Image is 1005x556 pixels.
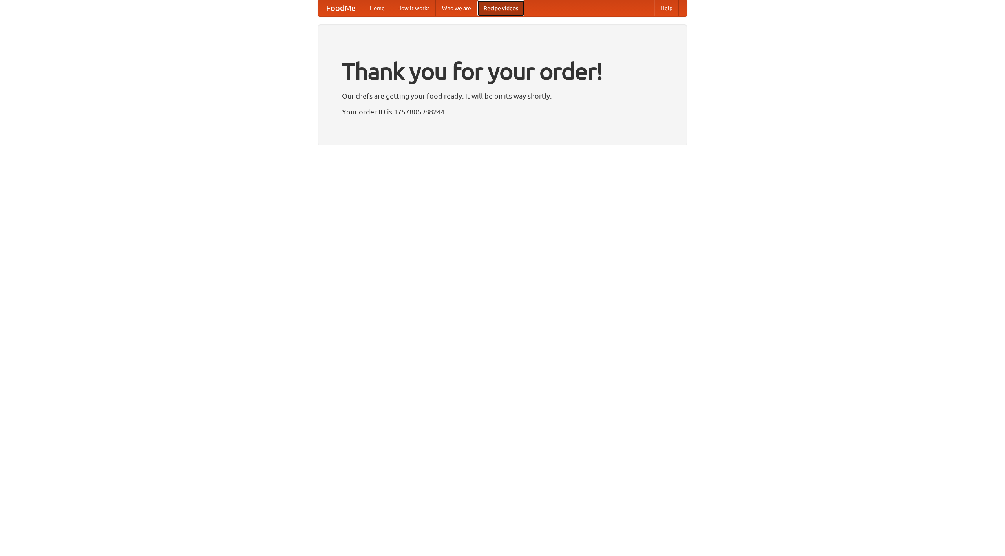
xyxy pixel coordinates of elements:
a: Who we are [436,0,477,16]
p: Your order ID is 1757806988244. [342,106,663,117]
a: Recipe videos [477,0,524,16]
h1: Thank you for your order! [342,52,663,90]
a: Home [364,0,391,16]
a: How it works [391,0,436,16]
p: Our chefs are getting your food ready. It will be on its way shortly. [342,90,663,102]
a: FoodMe [318,0,364,16]
a: Help [654,0,679,16]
